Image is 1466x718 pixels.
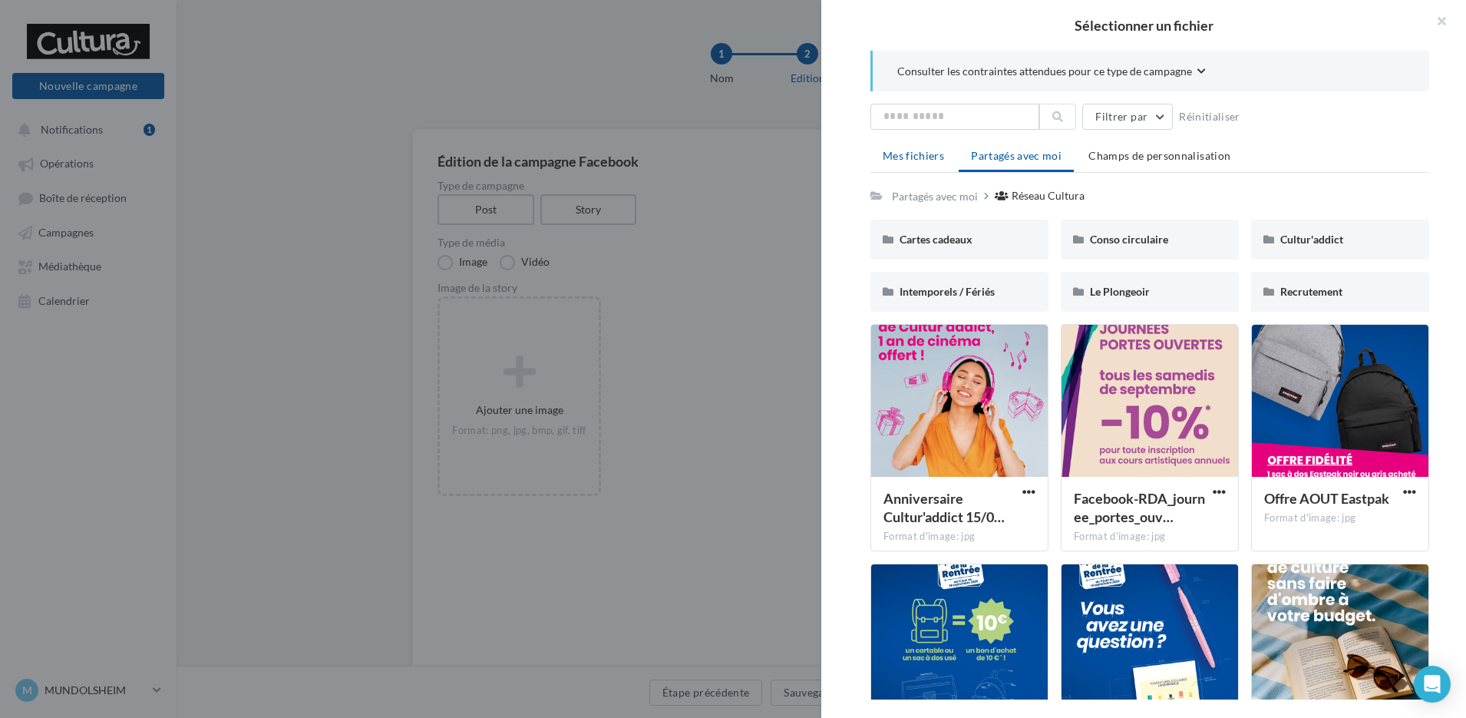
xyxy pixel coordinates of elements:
[892,189,978,204] div: Partagés avec moi
[1280,233,1343,246] span: Cultur'addict
[1090,285,1150,298] span: Le Plongeoir
[883,490,1005,525] span: Anniversaire Cultur'addict 15/09 au 28/09
[897,63,1206,82] button: Consulter les contraintes attendues pour ce type de campagne
[1090,233,1168,246] span: Conso circulaire
[900,233,972,246] span: Cartes cadeaux
[1264,490,1389,507] span: Offre AOUT Eastpak
[846,18,1441,32] h2: Sélectionner un fichier
[1264,511,1416,525] div: Format d'image: jpg
[897,64,1192,79] span: Consulter les contraintes attendues pour ce type de campagne
[1280,285,1342,298] span: Recrutement
[1074,490,1205,525] span: Facebook-RDA_journee_portes_ouvertes
[1082,104,1173,130] button: Filtrer par
[883,149,944,162] span: Mes fichiers
[900,285,995,298] span: Intemporels / Fériés
[1173,108,1246,126] button: Réinitialiser
[883,530,1035,544] div: Format d'image: jpg
[1074,530,1226,544] div: Format d'image: jpg
[1414,666,1451,703] div: Open Intercom Messenger
[971,149,1062,162] span: Partagés avec moi
[1088,149,1230,162] span: Champs de personnalisation
[1012,188,1085,203] div: Réseau Cultura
